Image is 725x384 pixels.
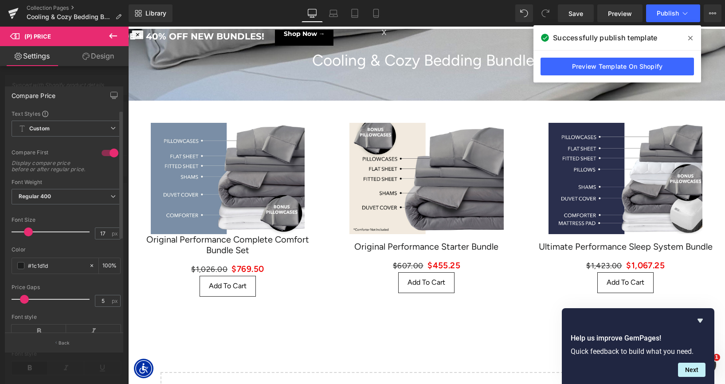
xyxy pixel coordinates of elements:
div: Color [12,247,121,253]
span: px [112,298,119,304]
div: Text Styles [12,110,121,117]
button: Redo [537,4,554,22]
a: New Library [129,4,172,22]
div: X [249,2,263,21]
b: Custom [29,125,50,133]
input: Color [28,261,85,270]
a: Design [66,46,130,66]
span: px [112,231,119,236]
span: Preview [608,9,632,18]
div: % [99,258,120,274]
div: Compare First [12,149,93,158]
button: More [704,4,721,22]
button: Undo [515,4,533,22]
div: Display compare price before or after regular price. [12,160,91,172]
a: Preview [597,4,643,22]
span: 1 [713,354,720,361]
div: Font Weight [12,179,121,185]
a: Preview Template On Shopify [541,58,694,75]
span: Shop Now → [156,3,197,11]
b: Regular 400 [19,193,51,200]
span: Publish [657,10,679,17]
div: Help us improve GemPages! [571,315,705,377]
button: Publish [646,4,700,22]
p: Quick feedback to build what you need. [571,347,705,356]
a: Mobile [365,4,387,22]
span: Library [145,9,166,17]
button: Back [5,333,123,353]
button: Hide survey [695,315,705,326]
p: Back [59,340,70,346]
h2: Help us improve GemPages! [571,333,705,344]
div: Font style [12,314,121,320]
font: X [254,2,258,10]
iframe: Gorgias live chat messenger [553,316,588,349]
div: Price Gaps [12,284,121,290]
div: Shop Now → [147,3,205,19]
button: Next question [678,363,705,377]
a: Desktop [302,4,323,22]
span: Save [568,9,583,18]
div: Compare Price [12,87,55,99]
span: (P) Price [24,33,51,40]
div: Accessibility Menu [6,332,25,352]
a: Collection Pages [27,4,129,12]
a: Tablet [344,4,365,22]
a: Laptop [323,4,344,22]
span: Cooling & Cozy Bedding Bundle Collection Page [27,13,112,20]
span: Successfully publish template [553,32,657,43]
div: Font Size [12,217,121,223]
